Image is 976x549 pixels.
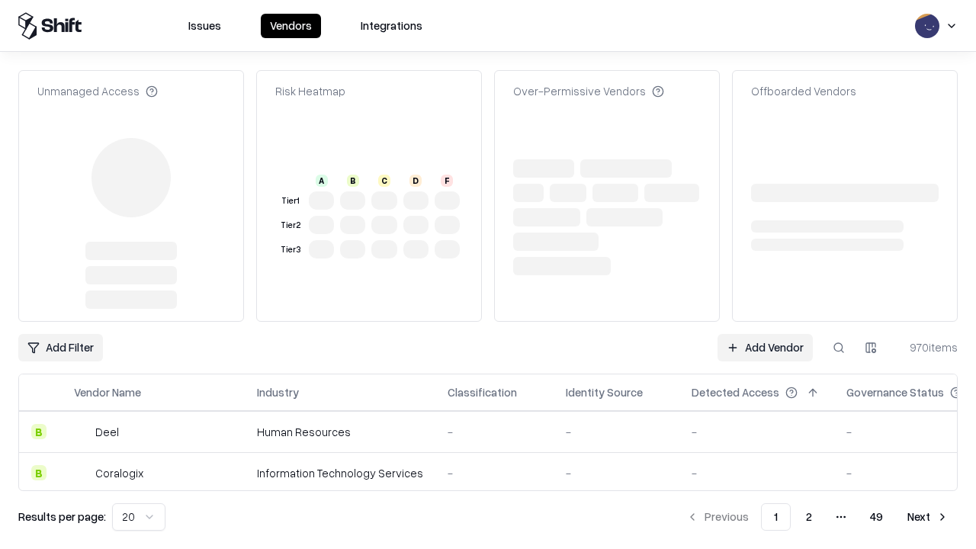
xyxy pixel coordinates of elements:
div: Coralogix [95,465,143,481]
div: Offboarded Vendors [751,83,856,99]
div: Detected Access [692,384,779,400]
div: Vendor Name [74,384,141,400]
div: B [31,465,47,480]
p: Results per page: [18,509,106,525]
img: Coralogix [74,465,89,480]
button: Issues [179,14,230,38]
div: - [566,465,667,481]
div: B [31,424,47,439]
nav: pagination [677,503,958,531]
div: A [316,175,328,187]
div: Information Technology Services [257,465,423,481]
button: Integrations [352,14,432,38]
div: Unmanaged Access [37,83,158,99]
button: 2 [794,503,824,531]
button: 49 [858,503,895,531]
div: Identity Source [566,384,643,400]
div: Human Resources [257,424,423,440]
div: Governance Status [846,384,944,400]
div: Tier 2 [278,219,303,232]
button: Vendors [261,14,321,38]
div: B [347,175,359,187]
div: 970 items [897,339,958,355]
div: D [409,175,422,187]
div: C [378,175,390,187]
div: Risk Heatmap [275,83,345,99]
button: Next [898,503,958,531]
div: Deel [95,424,119,440]
div: Tier 1 [278,194,303,207]
div: Industry [257,384,299,400]
div: Tier 3 [278,243,303,256]
div: - [692,424,822,440]
div: Over-Permissive Vendors [513,83,664,99]
a: Add Vendor [718,334,813,361]
div: F [441,175,453,187]
div: - [448,465,541,481]
div: - [692,465,822,481]
div: Classification [448,384,517,400]
img: Deel [74,424,89,439]
button: 1 [761,503,791,531]
div: - [448,424,541,440]
div: - [566,424,667,440]
button: Add Filter [18,334,103,361]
